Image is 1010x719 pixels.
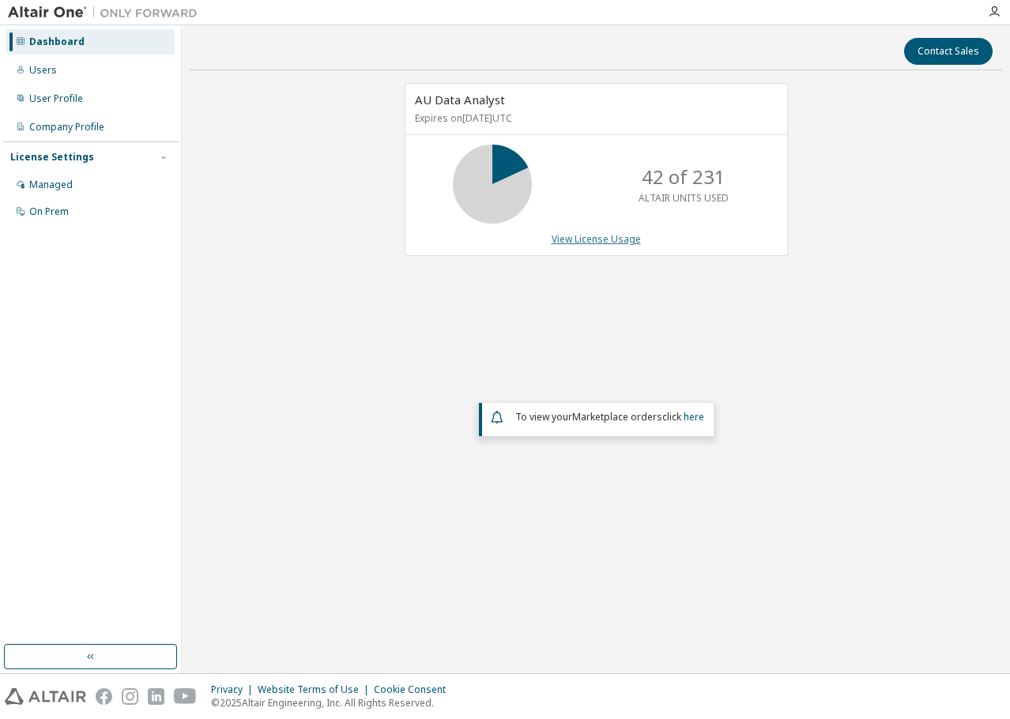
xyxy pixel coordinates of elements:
div: On Prem [29,205,69,218]
div: Dashboard [29,36,85,48]
button: Contact Sales [904,38,993,65]
p: © 2025 Altair Engineering, Inc. All Rights Reserved. [211,696,455,710]
div: Cookie Consent [374,683,455,696]
img: facebook.svg [96,688,112,705]
span: To view your click [515,410,704,423]
img: instagram.svg [122,688,138,705]
span: AU Data Analyst [415,92,505,107]
div: Privacy [211,683,258,696]
em: Marketplace orders [572,410,662,423]
img: youtube.svg [174,688,197,705]
a: View License Usage [552,232,641,246]
img: altair_logo.svg [5,688,86,705]
p: Expires on [DATE] UTC [415,111,774,125]
img: Altair One [8,5,205,21]
div: Company Profile [29,121,104,134]
div: Users [29,64,57,77]
img: linkedin.svg [148,688,164,705]
div: User Profile [29,92,83,105]
div: Website Terms of Use [258,683,374,696]
a: here [684,410,704,423]
div: License Settings [10,151,94,164]
div: Managed [29,179,73,191]
p: 42 of 231 [642,164,725,190]
p: ALTAIR UNITS USED [639,191,729,205]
